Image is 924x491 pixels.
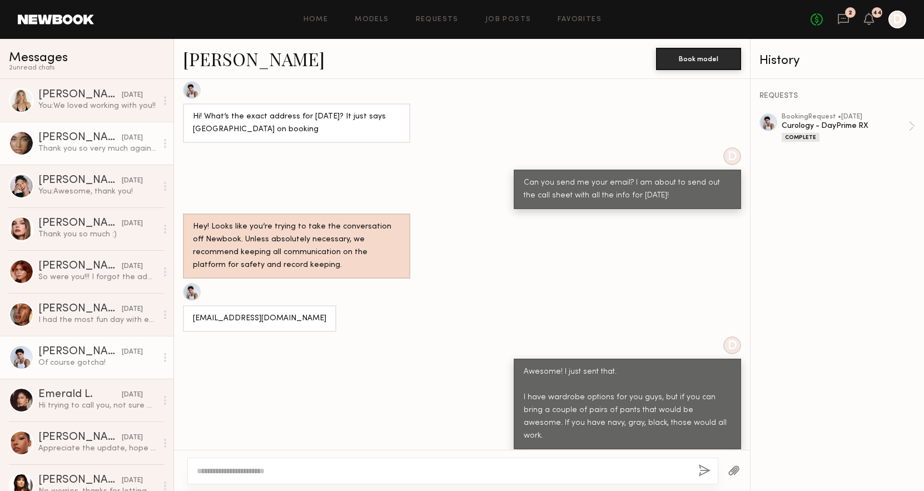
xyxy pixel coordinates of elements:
[38,132,122,143] div: [PERSON_NAME]
[122,133,143,143] div: [DATE]
[782,121,908,131] div: Curology - DayPrime RX
[38,143,157,154] div: Thank you so very much again for having me! x
[122,304,143,315] div: [DATE]
[416,16,459,23] a: Requests
[524,366,731,443] div: Awesome! I just sent that. I have wardrobe options for you guys, but if you can bring a couple of...
[38,475,122,486] div: [PERSON_NAME]
[122,475,143,486] div: [DATE]
[888,11,906,28] a: D
[38,175,122,186] div: [PERSON_NAME]
[848,10,852,16] div: 2
[355,16,389,23] a: Models
[122,261,143,272] div: [DATE]
[9,52,68,65] span: Messages
[122,390,143,400] div: [DATE]
[304,16,329,23] a: Home
[193,111,400,136] div: Hi! What’s the exact address for [DATE]? It just says [GEOGRAPHIC_DATA] on booking
[38,400,157,411] div: Hi trying to call you, not sure where the studio is
[485,16,531,23] a: Job Posts
[183,47,325,71] a: [PERSON_NAME]
[759,54,915,67] div: History
[38,186,157,197] div: You: Awesome, thank you!
[38,443,157,454] div: Appreciate the update, hope to work with you on the next one!
[558,16,602,23] a: Favorites
[656,53,741,63] a: Book model
[122,433,143,443] div: [DATE]
[782,113,908,121] div: booking Request • [DATE]
[38,358,157,368] div: Of course gotcha!
[837,13,850,27] a: 2
[38,229,157,240] div: Thank you so much :)
[38,272,157,282] div: So were you!!! I forgot the add the manicure to the expenses, is there a way to reimburse it stil...
[524,177,731,202] div: Can you send me your email? I am about to send out the call sheet with all the info for [DATE]!
[38,101,157,111] div: You: We loved working with you!!
[122,347,143,358] div: [DATE]
[38,218,122,229] div: [PERSON_NAME]
[38,346,122,358] div: [PERSON_NAME]
[38,90,122,101] div: [PERSON_NAME]
[38,261,122,272] div: [PERSON_NAME]
[38,432,122,443] div: [PERSON_NAME]
[759,92,915,100] div: REQUESTS
[873,10,882,16] div: 44
[782,133,819,142] div: Complete
[122,176,143,186] div: [DATE]
[122,219,143,229] div: [DATE]
[38,315,157,325] div: I had the most fun day with everyone! Thank you so much for having me. You guys are so amazing an...
[122,90,143,101] div: [DATE]
[193,313,326,325] div: [EMAIL_ADDRESS][DOMAIN_NAME]
[193,221,400,272] div: Hey! Looks like you’re trying to take the conversation off Newbook. Unless absolutely necessary, ...
[782,113,915,142] a: bookingRequest •[DATE]Curology - DayPrime RXComplete
[38,389,122,400] div: Emerald L.
[38,304,122,315] div: [PERSON_NAME]
[656,48,741,70] button: Book model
